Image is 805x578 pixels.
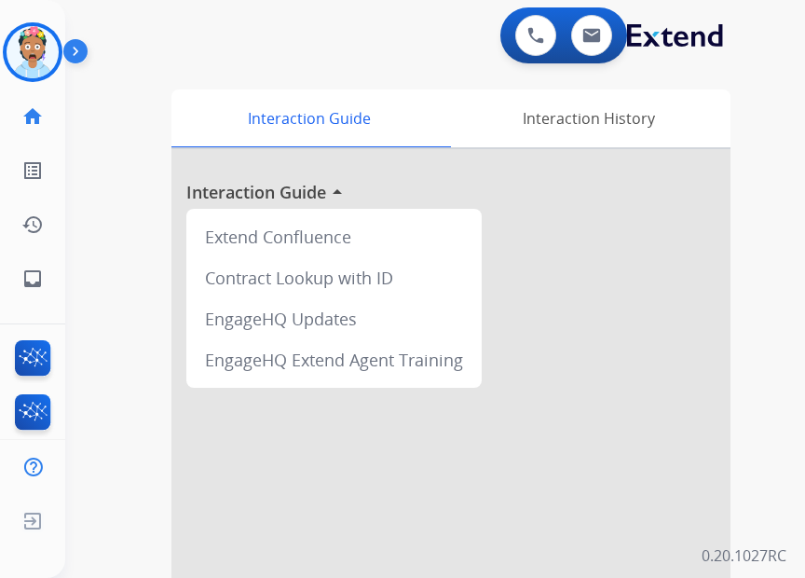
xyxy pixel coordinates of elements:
[7,26,59,78] img: avatar
[194,216,474,257] div: Extend Confluence
[21,268,44,290] mat-icon: inbox
[702,544,786,567] p: 0.20.1027RC
[194,339,474,380] div: EngageHQ Extend Agent Training
[21,105,44,128] mat-icon: home
[171,89,446,147] div: Interaction Guide
[446,89,730,147] div: Interaction History
[194,257,474,298] div: Contract Lookup with ID
[21,159,44,182] mat-icon: list_alt
[21,213,44,236] mat-icon: history
[194,298,474,339] div: EngageHQ Updates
